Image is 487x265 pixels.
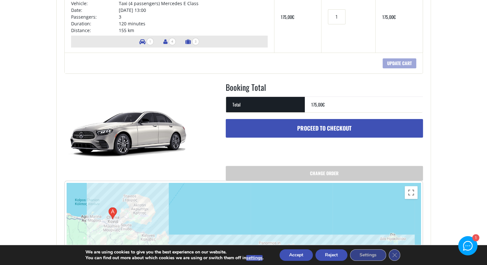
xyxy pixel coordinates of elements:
[226,119,423,138] a: Proceed to checkout
[160,36,179,47] li: Number of passengers
[71,7,119,13] td: Date:
[182,36,202,47] li: Number of luggage items
[136,36,157,47] li: Number of vehicles
[226,81,423,97] h2: Booking Total
[169,38,176,45] span: 4
[280,249,313,261] button: Accept
[322,101,325,108] span: €
[71,13,119,20] td: Passengers:
[382,13,395,20] bdi: 175,00
[472,235,479,242] div: 1
[246,255,263,261] button: settings
[292,13,294,20] span: €
[64,81,192,178] img: Taxi (4 passengers) Mercedes E Class
[192,38,199,45] span: 3
[71,20,119,27] td: Duration:
[106,205,119,222] div: Chatzimichali Giannari 35, Chania 731 35, Greece
[389,249,400,261] button: Close GDPR Cookie Banner
[224,141,324,159] iframe: Secure express checkout frame
[281,13,294,20] bdi: 175,00
[119,7,268,13] td: [DATE] 13:00
[311,101,325,108] bdi: 175,00
[405,186,418,199] button: Toggle fullscreen view
[393,13,395,20] span: €
[315,249,347,261] button: Reject
[119,20,268,27] td: 120 minutes
[85,249,264,255] p: We are using cookies to give you the best experience on our website.
[119,27,268,34] td: 155 km
[119,13,268,20] td: 3
[325,141,424,159] iframe: Secure express checkout frame
[383,58,416,68] input: Update cart
[226,97,305,112] th: Total
[350,249,386,261] button: Settings
[71,27,119,34] td: Distance:
[328,9,345,24] input: Transfers quantity
[85,255,264,261] p: You can find out more about which cookies we are using or switch them off in .
[226,166,423,181] a: Change order
[147,38,154,45] span: 1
